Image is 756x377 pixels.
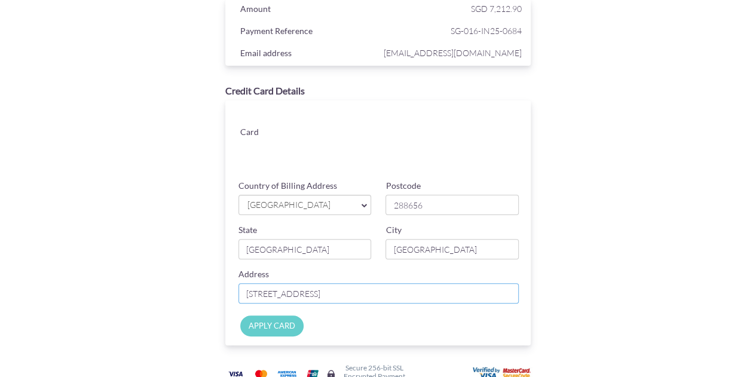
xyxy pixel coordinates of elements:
[231,1,381,19] div: Amount
[385,180,420,192] label: Postcode
[385,224,401,236] label: City
[231,23,381,41] div: Payment Reference
[238,180,337,192] label: Country of Billing Address
[238,224,257,236] label: State
[231,45,381,63] div: Email address
[315,139,417,160] iframe: Secure card expiration date input frame
[315,112,520,134] iframe: Secure card number input frame
[238,195,372,215] a: [GEOGRAPHIC_DATA]
[381,45,522,60] span: [EMAIL_ADDRESS][DOMAIN_NAME]
[381,23,522,38] span: SG-016-IN25-0684
[240,315,304,336] input: APPLY CARD
[471,4,522,14] span: SGD 7,212.90
[238,268,269,280] label: Address
[225,84,531,98] div: Credit Card Details
[231,124,306,142] div: Card
[246,199,352,212] span: [GEOGRAPHIC_DATA]
[418,139,520,160] iframe: Secure card security code input frame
